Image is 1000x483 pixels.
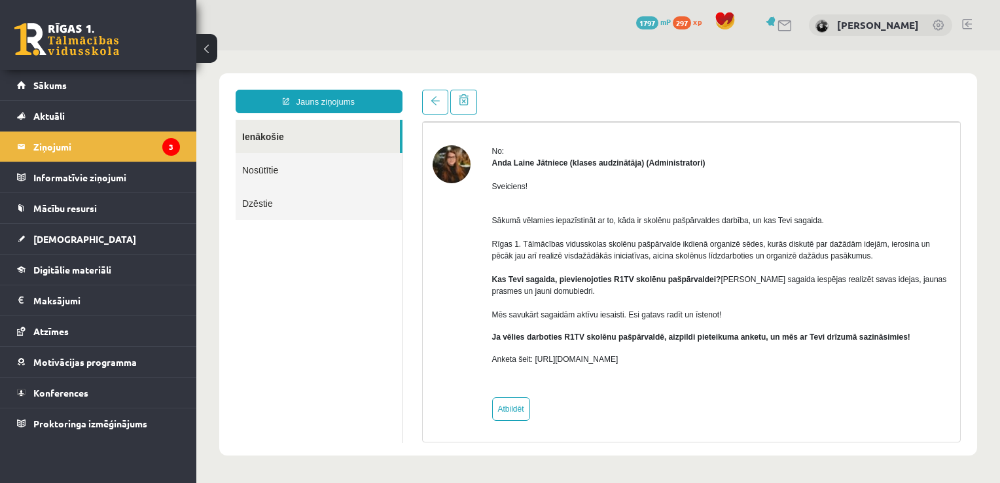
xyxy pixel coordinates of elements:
[17,193,180,223] a: Mācību resursi
[14,23,119,56] a: Rīgas 1. Tālmācības vidusskola
[33,162,180,192] legend: Informatīvie ziņojumi
[33,356,137,368] span: Motivācijas programma
[636,16,671,27] a: 1797 mP
[17,224,180,254] a: [DEMOGRAPHIC_DATA]
[837,18,919,31] a: [PERSON_NAME]
[296,108,509,117] strong: Anda Laine Jātniece (klases audzinātāja) (Administratori)
[17,347,180,377] a: Motivācijas programma
[296,224,525,234] strong: Kas Tevi sagaida, pievienojoties R1TV skolēnu pašpārvaldei?
[296,347,334,370] a: Atbildēt
[33,418,147,429] span: Proktoringa izmēģinājums
[236,95,274,133] img: Anda Laine Jātniece (klases audzinātāja)
[33,202,97,214] span: Mācību resursi
[17,101,180,131] a: Aktuāli
[33,285,180,315] legend: Maksājumi
[33,264,111,276] span: Digitālie materiāli
[673,16,691,29] span: 297
[296,152,755,270] p: Sākumā vēlamies iepazīstināt ar to, kāda ir skolēnu pašpārvaldes darbība, un kas Tevi sagaida. Rī...
[39,69,204,103] a: Ienākošie
[33,132,180,162] legend: Ziņojumi
[673,16,708,27] a: 297 xp
[296,282,714,291] b: Ja vēlies darboties R1TV skolēnu pašpārvaldē, aizpildi pieteikuma anketu, un mēs ar Tevi drīzumā ...
[17,132,180,162] a: Ziņojumi3
[296,95,755,107] div: No:
[39,39,206,63] a: Jauns ziņojums
[17,378,180,408] a: Konferences
[39,136,205,170] a: Dzēstie
[33,325,69,337] span: Atzīmes
[17,162,180,192] a: Informatīvie ziņojumi
[815,20,829,33] img: Megija Līdaka
[33,233,136,245] span: [DEMOGRAPHIC_DATA]
[17,316,180,346] a: Atzīmes
[296,130,755,142] p: Sveiciens!
[162,138,180,156] i: 3
[17,70,180,100] a: Sākums
[33,387,88,399] span: Konferences
[636,16,658,29] span: 1797
[296,303,755,315] p: Anketa šeit: [URL][DOMAIN_NAME]
[39,103,205,136] a: Nosūtītie
[33,110,65,122] span: Aktuāli
[660,16,671,27] span: mP
[33,79,67,91] span: Sākums
[17,285,180,315] a: Maksājumi
[693,16,702,27] span: xp
[17,255,180,285] a: Digitālie materiāli
[17,408,180,438] a: Proktoringa izmēģinājums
